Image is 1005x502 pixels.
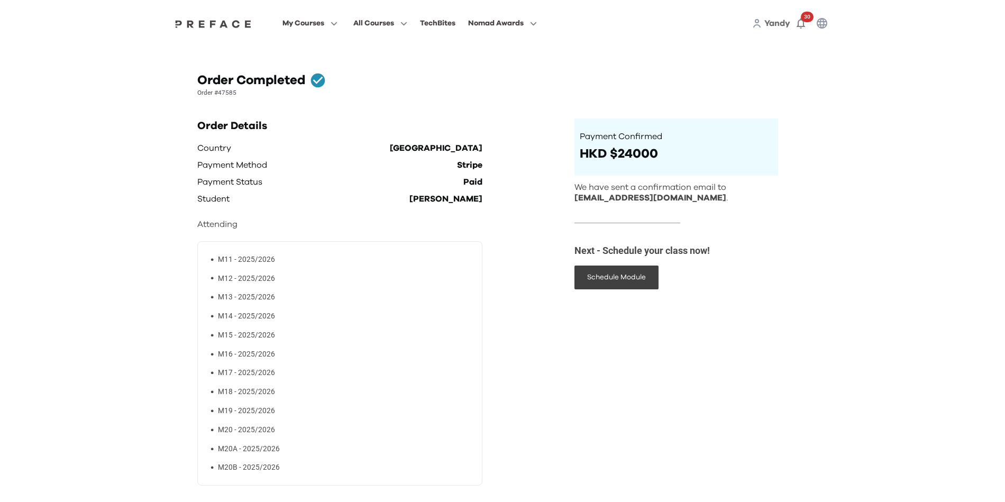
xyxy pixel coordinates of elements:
img: Preface Logo [172,20,254,28]
p: Attending [197,216,482,233]
span: • [211,291,214,303]
span: • [211,349,214,360]
span: Yandy [764,19,790,28]
p: M13 - 2025/2026 [218,291,275,303]
span: [EMAIL_ADDRESS][DOMAIN_NAME] [574,194,726,202]
p: M18 - 2025/2026 [218,386,275,397]
h2: Order Details [197,118,482,133]
p: We have sent a confirmation email to . [574,182,778,204]
p: HKD $24000 [580,146,773,162]
p: Country [197,140,231,157]
p: M20B - 2025/2026 [218,462,280,473]
div: TechBites [420,17,455,30]
span: • [211,424,214,435]
p: Payment Confirmed [580,131,773,142]
p: M11 - 2025/2026 [218,254,275,265]
span: • [211,311,214,322]
p: M14 - 2025/2026 [218,311,275,322]
span: • [211,254,214,265]
span: • [211,443,214,454]
span: 30 [801,12,814,22]
a: Yandy [764,17,790,30]
p: M12 - 2025/2026 [218,273,275,284]
p: Paid [463,174,482,190]
h1: Order Completed [197,72,305,89]
p: Stripe [457,157,482,174]
p: [PERSON_NAME] [409,190,482,207]
p: Order #47585 [197,89,808,97]
span: • [211,462,214,473]
button: 30 [790,13,811,34]
span: Nomad Awards [468,17,524,30]
p: M20A - 2025/2026 [218,443,280,454]
span: • [211,272,214,284]
span: All Courses [353,17,394,30]
button: All Courses [350,16,410,30]
p: M20 - 2025/2026 [218,424,275,435]
button: My Courses [279,16,341,30]
p: Payment Method [197,157,267,174]
a: Preface Logo [172,19,254,28]
button: Nomad Awards [465,16,540,30]
span: My Courses [282,17,324,30]
p: M16 - 2025/2026 [218,349,275,360]
button: Schedule Module [574,266,659,289]
span: • [211,330,214,341]
p: Student [197,190,230,207]
p: M17 - 2025/2026 [218,367,275,378]
p: Next - Schedule your class now! [574,242,778,259]
p: Payment Status [197,174,262,190]
a: Schedule Module [574,272,659,281]
p: M15 - 2025/2026 [218,330,275,341]
span: • [211,367,214,378]
span: • [211,386,214,397]
p: M19 - 2025/2026 [218,405,275,416]
span: • [211,405,214,416]
p: [GEOGRAPHIC_DATA] [390,140,482,157]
